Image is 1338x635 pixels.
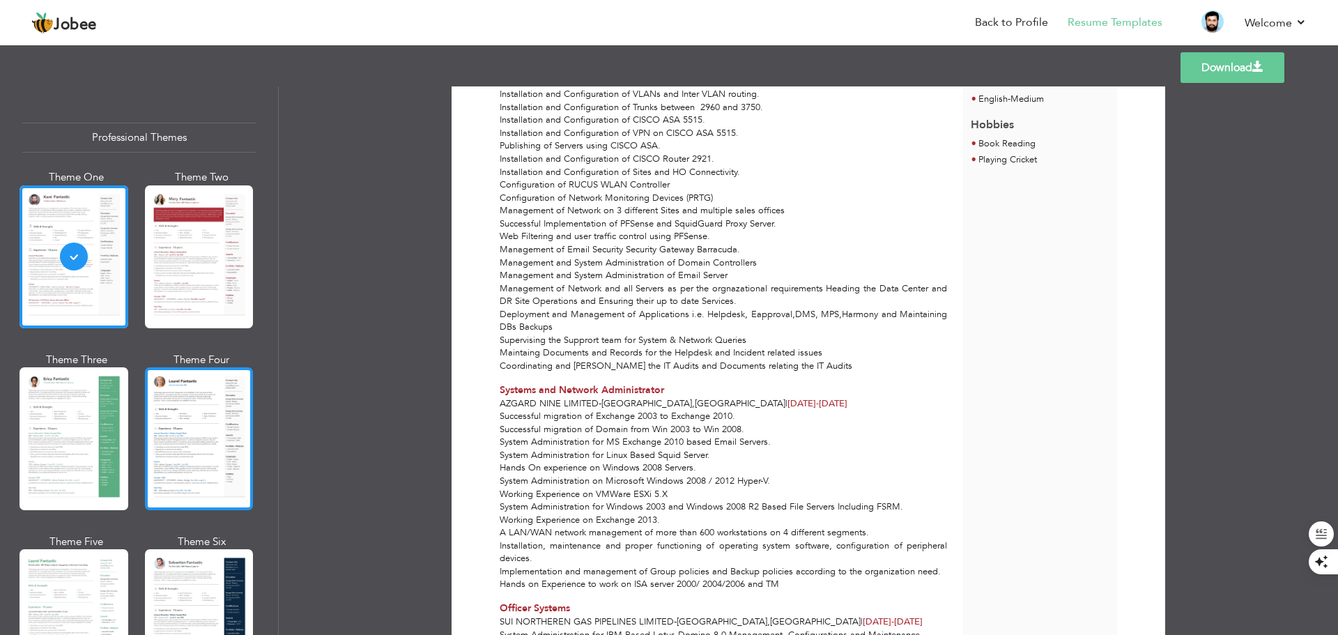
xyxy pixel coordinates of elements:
span: , [692,397,695,410]
span: [DATE] [863,615,923,628]
span: | [861,615,863,628]
span: - [599,397,601,410]
a: Welcome [1245,15,1307,31]
span: [GEOGRAPHIC_DATA] [695,397,785,410]
span: - [1008,93,1010,105]
span: Sui Northeren Gas Pipelines Limited [500,615,674,628]
span: [DATE] [787,397,847,410]
div: Theme Five [22,535,131,549]
div: Successful migration of Exchange 2003 to Exchange 2010. Successful migration of Domain from Win 2... [492,410,955,591]
a: Jobee [31,12,97,34]
div: Theme One [22,170,131,185]
span: [GEOGRAPHIC_DATA] [677,615,767,628]
span: [DATE] [863,615,894,628]
span: Hobbies [971,117,1014,132]
span: [GEOGRAPHIC_DATA] [770,615,861,628]
img: Profile Img [1201,10,1224,33]
div: Theme Six [148,535,256,549]
span: Systems and Network Administrator [500,383,664,397]
span: - [674,615,677,628]
span: Azgard Nine Limited [500,397,599,410]
img: jobee.io [31,12,54,34]
div: Theme Four [148,353,256,367]
span: Jobee [54,17,97,33]
a: Back to Profile [975,15,1048,31]
span: English [978,93,1008,105]
span: Officer Systems [500,602,570,615]
div: Theme Two [148,170,256,185]
span: Playing Cricket [978,153,1037,166]
span: - [891,615,894,628]
span: , [767,615,770,628]
div: Professional Themes [22,123,256,153]
span: Book Reading [978,137,1036,150]
span: | [785,397,787,410]
span: [DATE] [787,397,819,410]
div: Installation and Configuration of CISCO Catalyst 3750. Installation and Configuration of VLANs an... [492,75,955,373]
a: Resume Templates [1068,15,1162,31]
a: Download [1181,52,1284,83]
div: Theme Three [22,353,131,367]
li: Medium [978,93,1044,107]
span: [GEOGRAPHIC_DATA] [601,397,692,410]
span: - [816,397,819,410]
